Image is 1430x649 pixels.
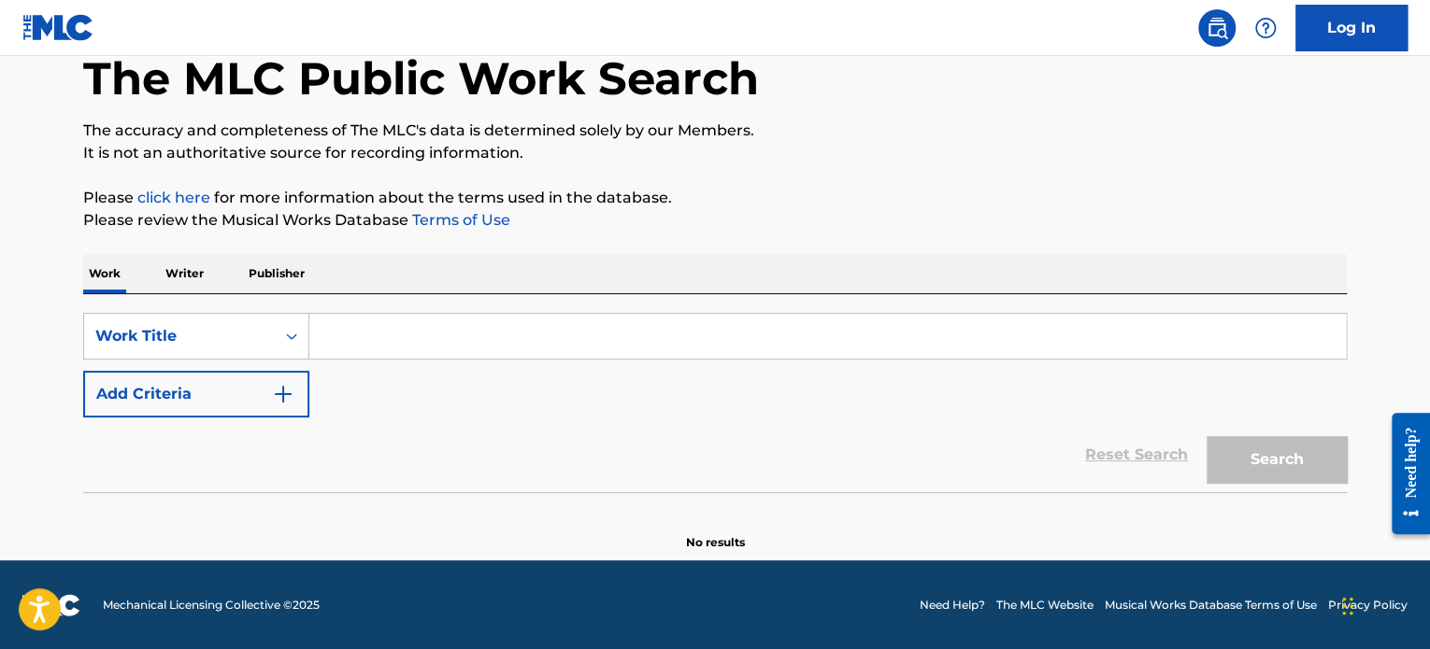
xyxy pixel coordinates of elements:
[95,325,264,347] div: Work Title
[1206,17,1228,39] img: search
[408,211,510,229] a: Terms of Use
[1337,559,1430,649] iframe: Chat Widget
[22,594,80,616] img: logo
[83,254,126,293] p: Work
[83,371,309,417] button: Add Criteria
[272,383,294,405] img: 9d2ae6d4665cec9f34b9.svg
[1105,597,1317,614] a: Musical Works Database Terms of Use
[160,254,209,293] p: Writer
[83,187,1347,209] p: Please for more information about the terms used in the database.
[83,209,1347,232] p: Please review the Musical Works Database
[920,597,985,614] a: Need Help?
[1328,597,1408,614] a: Privacy Policy
[22,14,94,41] img: MLC Logo
[83,313,1347,492] form: Search Form
[1378,399,1430,549] iframe: Resource Center
[1254,17,1277,39] img: help
[243,254,310,293] p: Publisher
[103,597,320,614] span: Mechanical Licensing Collective © 2025
[1247,9,1284,47] div: Help
[83,142,1347,164] p: It is not an authoritative source for recording information.
[1198,9,1236,47] a: Public Search
[137,189,210,206] a: click here
[83,120,1347,142] p: The accuracy and completeness of The MLC's data is determined solely by our Members.
[1342,578,1353,634] div: Drag
[83,50,759,106] h1: The MLC Public Work Search
[1295,5,1408,51] a: Log In
[686,512,745,551] p: No results
[996,597,1094,614] a: The MLC Website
